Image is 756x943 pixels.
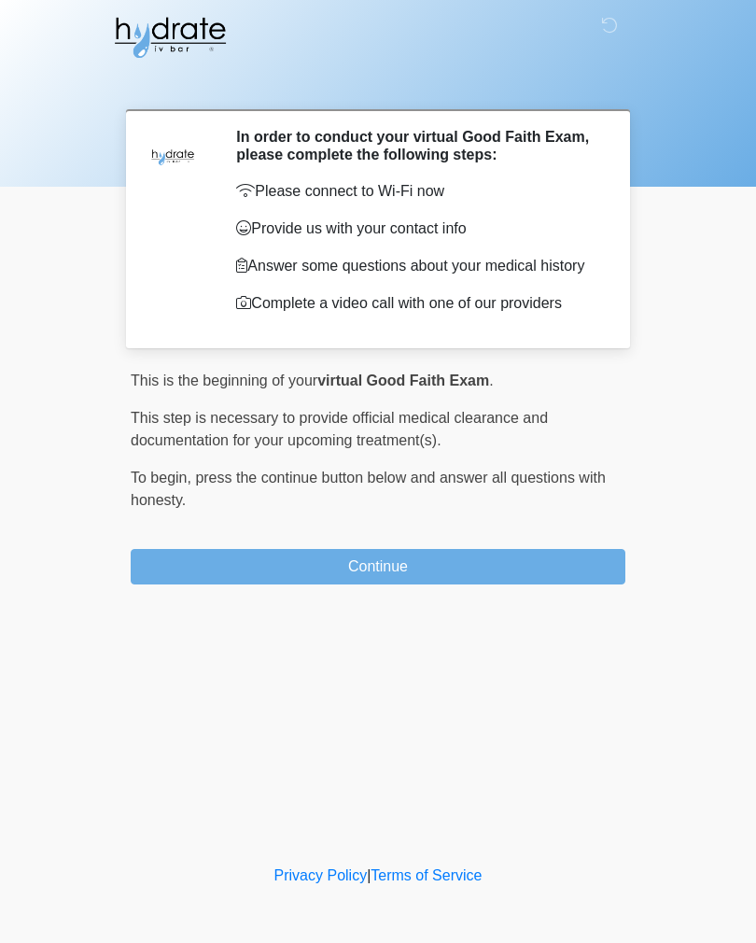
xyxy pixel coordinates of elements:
[236,128,597,163] h2: In order to conduct your virtual Good Faith Exam, please complete the following steps:
[117,67,639,102] h1: ‎ ‎ ‎
[317,373,489,388] strong: virtual Good Faith Exam
[112,14,228,61] img: Hydrate IV Bar - Fort Collins Logo
[489,373,493,388] span: .
[131,410,548,448] span: This step is necessary to provide official medical clearance and documentation for your upcoming ...
[131,373,317,388] span: This is the beginning of your
[236,180,597,203] p: Please connect to Wi-Fi now
[371,867,482,883] a: Terms of Service
[236,218,597,240] p: Provide us with your contact info
[145,128,201,184] img: Agent Avatar
[131,470,606,508] span: press the continue button below and answer all questions with honesty.
[236,292,597,315] p: Complete a video call with one of our providers
[274,867,368,883] a: Privacy Policy
[367,867,371,883] a: |
[236,255,597,277] p: Answer some questions about your medical history
[131,549,625,584] button: Continue
[131,470,195,486] span: To begin,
